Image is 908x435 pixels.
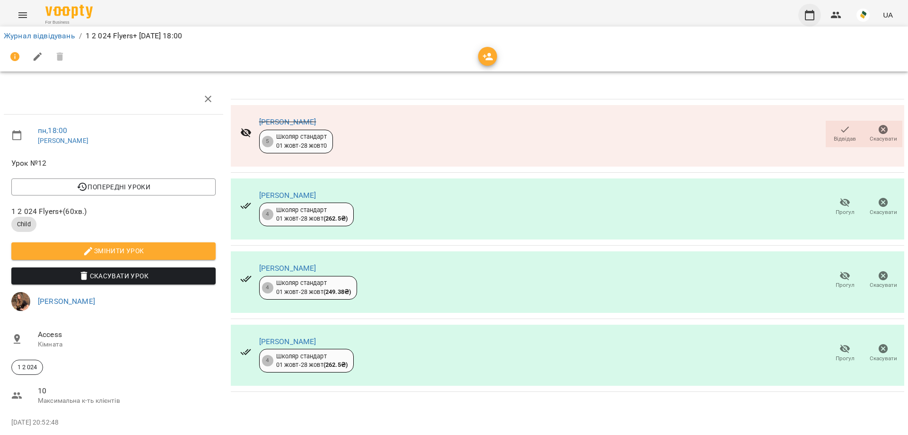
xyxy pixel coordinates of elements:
[864,121,902,147] button: Скасувати
[86,30,182,42] p: 1 2 024 Flyers+ [DATE] 18:00
[11,158,216,169] span: Урок №12
[870,355,897,363] span: Скасувати
[79,30,82,42] li: /
[11,418,216,427] p: [DATE] 20:52:48
[38,385,216,397] span: 10
[11,360,43,375] div: 1 2 024
[262,209,273,220] div: 4
[879,6,897,24] button: UA
[276,352,348,370] div: Школяр стандарт 01 жовт - 28 жовт
[11,220,36,229] span: Child
[12,363,43,372] span: 1 2 024
[4,31,75,40] a: Журнал відвідувань
[262,282,273,293] div: 4
[38,340,216,349] p: Кімната
[826,121,864,147] button: Відвідав
[836,355,855,363] span: Прогул
[259,117,316,126] a: [PERSON_NAME]
[323,361,348,368] b: ( 262.5 ₴ )
[259,264,316,273] a: [PERSON_NAME]
[11,267,216,284] button: Скасувати Урок
[19,270,208,282] span: Скасувати Урок
[11,292,30,311] img: 89f554988fb193677efdef79147465c3.jpg
[883,10,893,20] span: UA
[276,279,351,296] div: Школяр стандарт 01 жовт - 28 жовт
[259,191,316,200] a: [PERSON_NAME]
[11,206,216,217] span: 1 2 024 Flyers+ ( 60 хв. )
[38,329,216,340] span: Access
[834,135,856,143] span: Відвідав
[870,135,897,143] span: Скасувати
[38,126,67,135] a: пн , 18:00
[826,194,864,220] button: Прогул
[4,30,904,42] nav: breadcrumb
[38,137,88,144] a: [PERSON_NAME]
[45,19,93,26] span: For Business
[276,206,348,223] div: Школяр стандарт 01 жовт - 28 жовт
[864,194,902,220] button: Скасувати
[323,215,348,222] b: ( 262.5 ₴ )
[19,181,208,193] span: Попередні уроки
[826,267,864,293] button: Прогул
[276,133,327,150] div: Школяр стандарт 01 жовт - 28 жовт 0
[38,396,216,406] p: Максимальна к-ть клієнтів
[323,288,351,295] b: ( 249.38 ₴ )
[864,267,902,293] button: Скасувати
[11,178,216,195] button: Попередні уроки
[11,242,216,259] button: Змінити урок
[11,4,34,27] button: Menu
[19,245,208,257] span: Змінити урок
[836,281,855,289] span: Прогул
[836,208,855,216] span: Прогул
[262,355,273,366] div: 4
[856,9,870,22] img: 9e821049778ff9c6a26e18389db1a688.jpeg
[259,337,316,346] a: [PERSON_NAME]
[870,281,897,289] span: Скасувати
[38,297,95,306] a: [PERSON_NAME]
[826,340,864,367] button: Прогул
[45,5,93,18] img: Voopty Logo
[262,136,273,147] div: 5
[870,208,897,216] span: Скасувати
[864,340,902,367] button: Скасувати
